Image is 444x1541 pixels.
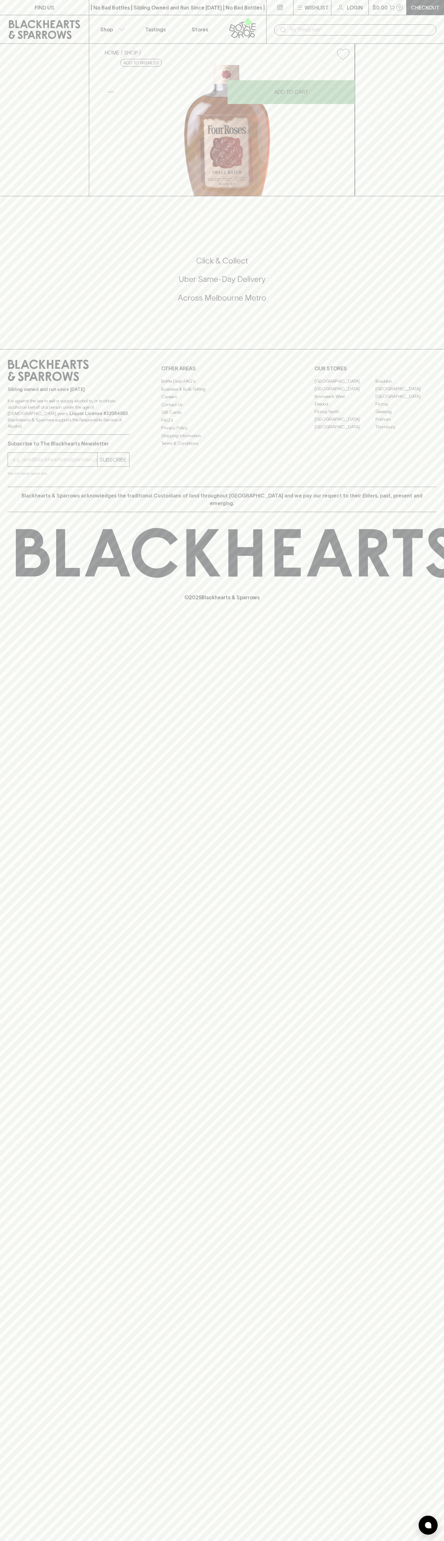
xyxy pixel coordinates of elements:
[347,4,363,11] p: Login
[8,274,436,284] h5: Uber Same-Day Delivery
[375,377,436,385] a: Braddon
[375,415,436,423] a: Prahran
[192,26,208,33] p: Stores
[100,65,355,196] img: 39315.png
[13,455,97,465] input: e.g. jane@blackheartsandsparrows.com.au
[161,401,283,408] a: Contact Us
[161,365,283,372] p: OTHER AREAS
[373,4,388,11] p: $0.00
[161,424,283,432] a: Privacy Policy
[89,15,134,43] button: Shop
[178,15,222,43] a: Stores
[97,453,129,466] button: SUBSCRIBE
[375,400,436,408] a: Fitzroy
[35,4,54,11] p: FIND US
[161,385,283,393] a: Business & Bulk Gifting
[8,293,436,303] h5: Across Melbourne Metro
[315,400,375,408] a: Elwood
[161,409,283,416] a: Gift Cards
[315,415,375,423] a: [GEOGRAPHIC_DATA]
[315,377,375,385] a: [GEOGRAPHIC_DATA]
[335,46,352,62] button: Add to wishlist
[375,408,436,415] a: Geelong
[274,88,308,96] p: ADD TO CART
[8,398,129,429] p: It is against the law to sell or supply alcohol to, or to obtain alcohol on behalf of a person un...
[161,440,283,447] a: Terms & Conditions
[375,393,436,400] a: [GEOGRAPHIC_DATA]
[8,470,129,477] p: We will never spam you
[161,378,283,385] a: Bottle Drop FAQ's
[8,440,129,447] p: Subscribe to The Blackhearts Newsletter
[425,1522,431,1528] img: bubble-icon
[305,4,329,11] p: Wishlist
[161,393,283,401] a: Careers
[411,4,440,11] p: Checkout
[161,432,283,439] a: Shipping Information
[120,59,162,67] button: Add to wishlist
[133,15,178,43] a: Tastings
[8,386,129,393] p: Sibling owned and run since [DATE]
[12,492,432,507] p: Blackhearts & Sparrows acknowledges the traditional Custodians of land throughout [GEOGRAPHIC_DAT...
[315,385,375,393] a: [GEOGRAPHIC_DATA]
[161,416,283,424] a: FAQ's
[375,423,436,431] a: Thornbury
[398,6,401,9] p: 0
[8,256,436,266] h5: Click & Collect
[315,393,375,400] a: Brunswick West
[315,408,375,415] a: Fitzroy North
[375,385,436,393] a: [GEOGRAPHIC_DATA]
[100,456,127,464] p: SUBSCRIBE
[105,50,119,55] a: HOME
[8,230,436,336] div: Call to action block
[145,26,166,33] p: Tastings
[315,365,436,372] p: OUR STORES
[228,80,355,104] button: ADD TO CART
[100,26,113,33] p: Shop
[124,50,138,55] a: SHOP
[70,411,128,416] strong: Liquor License #32064953
[289,25,431,35] input: Try "Pinot noir"
[315,423,375,431] a: [GEOGRAPHIC_DATA]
